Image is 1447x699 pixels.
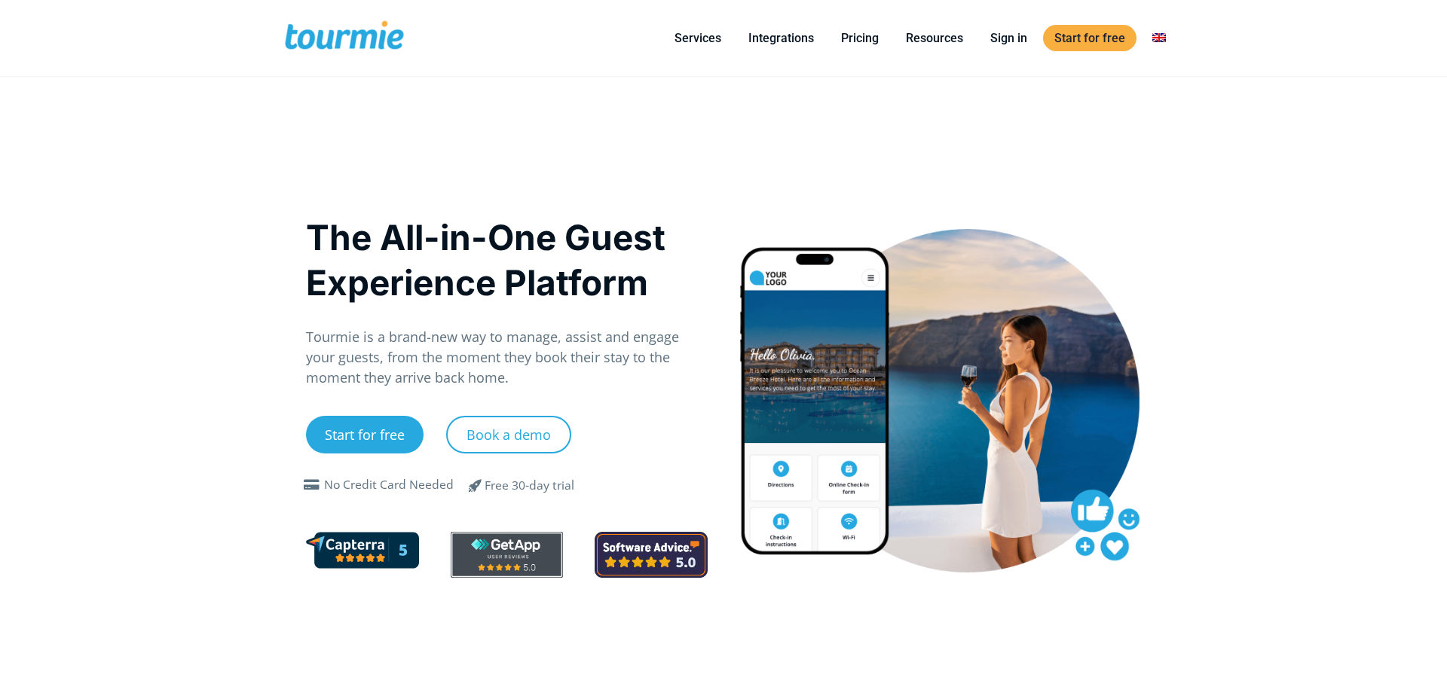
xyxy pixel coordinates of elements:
[300,479,324,491] span: 
[306,215,708,305] h1: The All-in-One Guest Experience Platform
[306,327,708,388] p: Tourmie is a brand-new way to manage, assist and engage your guests, from the moment they book th...
[979,29,1039,47] a: Sign in
[895,29,974,47] a: Resources
[485,477,574,495] div: Free 30-day trial
[457,476,494,494] span: 
[446,416,571,453] a: Book a demo
[663,29,733,47] a: Services
[737,29,825,47] a: Integrations
[830,29,890,47] a: Pricing
[324,476,454,494] div: No Credit Card Needed
[306,416,424,453] a: Start for free
[1043,25,1136,51] a: Start for free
